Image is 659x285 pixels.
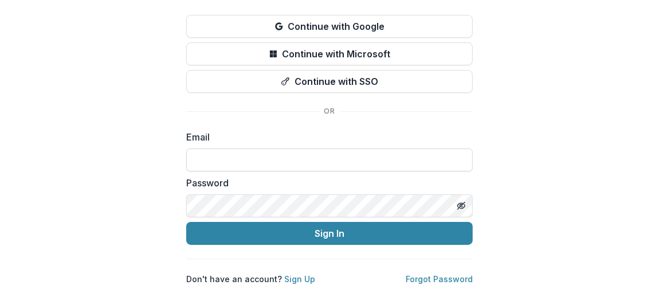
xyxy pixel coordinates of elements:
[186,70,473,93] button: Continue with SSO
[452,197,470,215] button: Toggle password visibility
[186,273,315,285] p: Don't have an account?
[284,274,315,284] a: Sign Up
[406,274,473,284] a: Forgot Password
[186,176,466,190] label: Password
[186,130,466,144] label: Email
[186,15,473,38] button: Continue with Google
[186,222,473,245] button: Sign In
[186,42,473,65] button: Continue with Microsoft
